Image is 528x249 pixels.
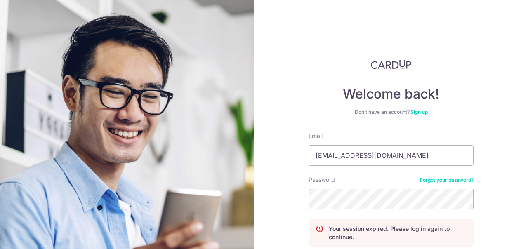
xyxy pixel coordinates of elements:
p: Your session expired. Please log in again to continue. [329,225,467,241]
label: Email [309,132,323,140]
input: Enter your Email [309,145,474,166]
a: Forgot your password? [420,177,474,183]
a: Sign up [410,109,428,115]
div: Don’t have an account? [309,109,474,115]
label: Password [309,176,335,184]
h4: Welcome back! [309,86,474,102]
img: CardUp Logo [371,59,411,69]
